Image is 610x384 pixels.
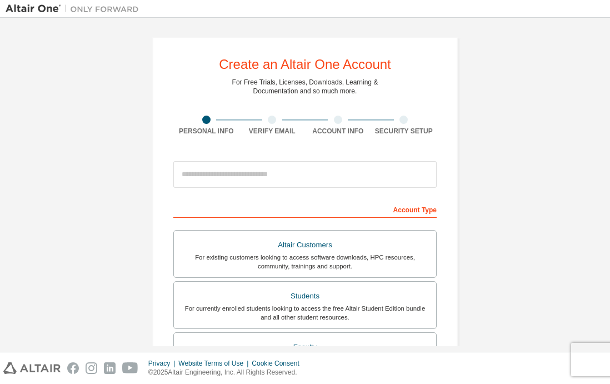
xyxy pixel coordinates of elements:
[219,58,391,71] div: Create an Altair One Account
[252,359,306,368] div: Cookie Consent
[178,359,252,368] div: Website Terms of Use
[173,127,239,136] div: Personal Info
[148,368,306,377] p: © 2025 Altair Engineering, Inc. All Rights Reserved.
[3,362,61,374] img: altair_logo.svg
[239,127,306,136] div: Verify Email
[122,362,138,374] img: youtube.svg
[181,237,429,253] div: Altair Customers
[181,288,429,304] div: Students
[104,362,116,374] img: linkedin.svg
[67,362,79,374] img: facebook.svg
[371,127,437,136] div: Security Setup
[86,362,97,374] img: instagram.svg
[305,127,371,136] div: Account Info
[181,340,429,355] div: Faculty
[6,3,144,14] img: Altair One
[181,253,429,271] div: For existing customers looking to access software downloads, HPC resources, community, trainings ...
[181,304,429,322] div: For currently enrolled students looking to access the free Altair Student Edition bundle and all ...
[232,78,378,96] div: For Free Trials, Licenses, Downloads, Learning & Documentation and so much more.
[148,359,178,368] div: Privacy
[173,200,437,218] div: Account Type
